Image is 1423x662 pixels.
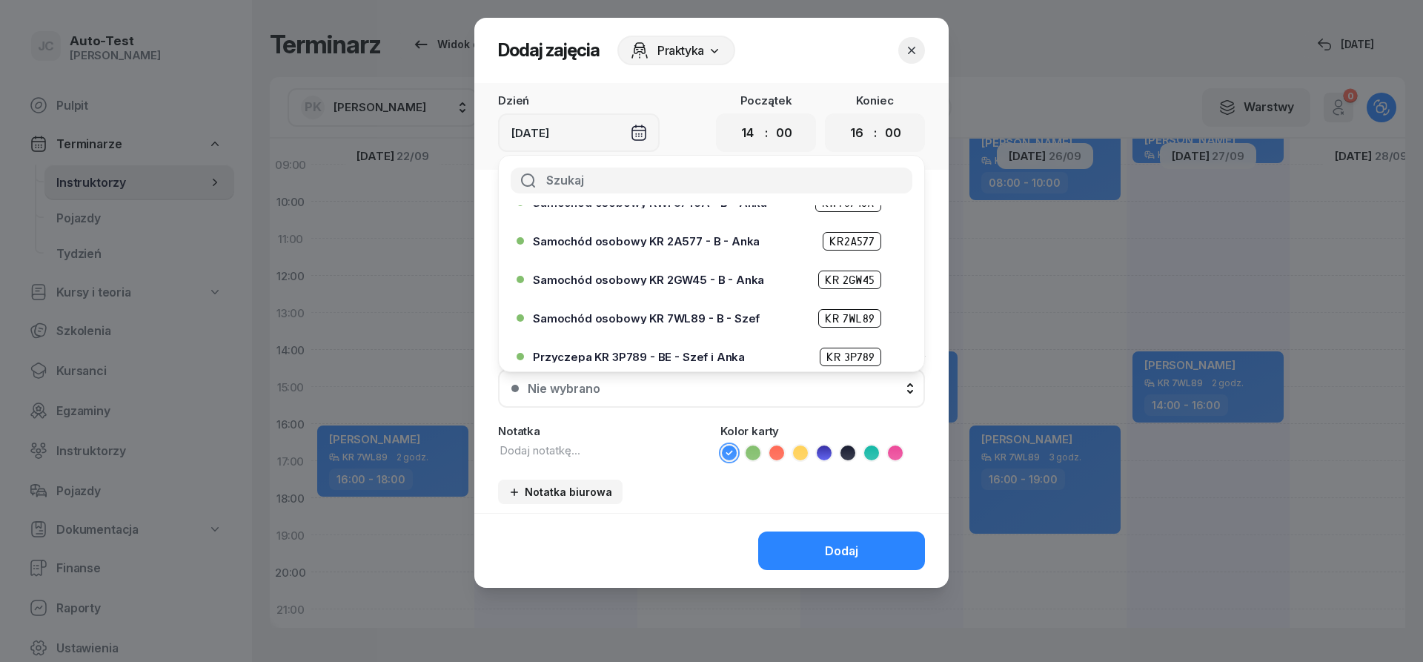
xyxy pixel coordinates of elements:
[498,480,623,504] button: Notatka biurowa
[533,313,760,324] span: Samochód osobowy KR 7WL89 - B - Szef
[533,274,764,285] span: Samochód osobowy KR 2GW45 - B - Anka
[874,124,877,142] div: :
[825,544,858,558] div: Dodaj
[508,486,612,498] div: Notatka biurowa
[823,232,881,251] span: KR2A577
[528,382,600,396] div: Nie wybrano
[498,369,925,408] button: Nie wybrano
[758,532,925,570] button: Dodaj
[820,348,881,366] span: KR 3P789
[511,168,912,193] input: Szukaj
[533,351,745,363] span: Przyczepa KR 3P789 - BE - Szef i Anka
[818,309,881,328] span: KR 7WL89
[657,42,704,59] span: Praktyka
[765,124,768,142] div: :
[498,39,600,62] h2: Dodaj zajęcia
[818,271,881,289] span: KR 2GW45
[533,236,760,247] span: Samochód osobowy KR 2A577 - B - Anka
